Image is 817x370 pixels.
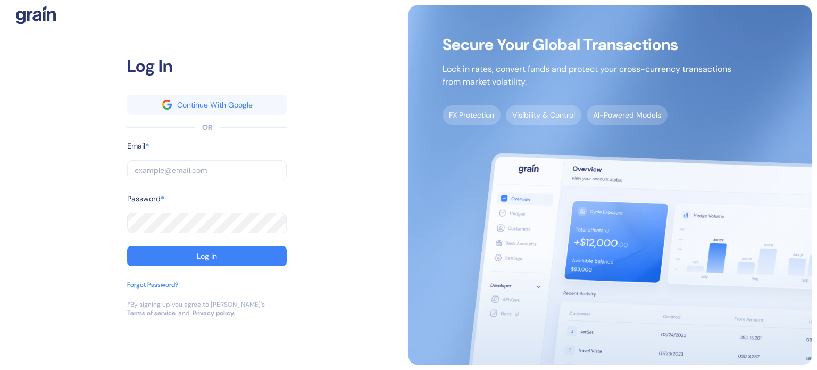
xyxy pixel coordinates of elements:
span: Visibility & Control [506,105,581,125]
div: Forgot Password? [127,280,178,290]
button: googleContinue With Google [127,95,287,115]
div: Continue With Google [177,101,253,109]
label: Password [127,193,161,204]
div: *By signing up you agree to [PERSON_NAME]’s [127,300,265,309]
img: logo [16,5,56,24]
a: Terms of service [127,309,176,317]
span: FX Protection [443,105,501,125]
div: OR [202,122,212,133]
div: Log In [197,252,217,260]
span: Secure Your Global Transactions [443,39,731,50]
img: google [162,100,172,109]
img: signup-main-image [408,5,812,365]
button: Forgot Password? [127,280,178,300]
input: example@email.com [127,160,287,180]
a: Privacy policy. [193,309,235,317]
button: Log In [127,246,287,266]
p: Lock in rates, convert funds and protect your cross-currency transactions from market volatility. [443,63,731,88]
div: Log In [127,53,287,79]
div: and [178,309,190,317]
span: AI-Powered Models [587,105,668,125]
label: Email [127,141,145,152]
